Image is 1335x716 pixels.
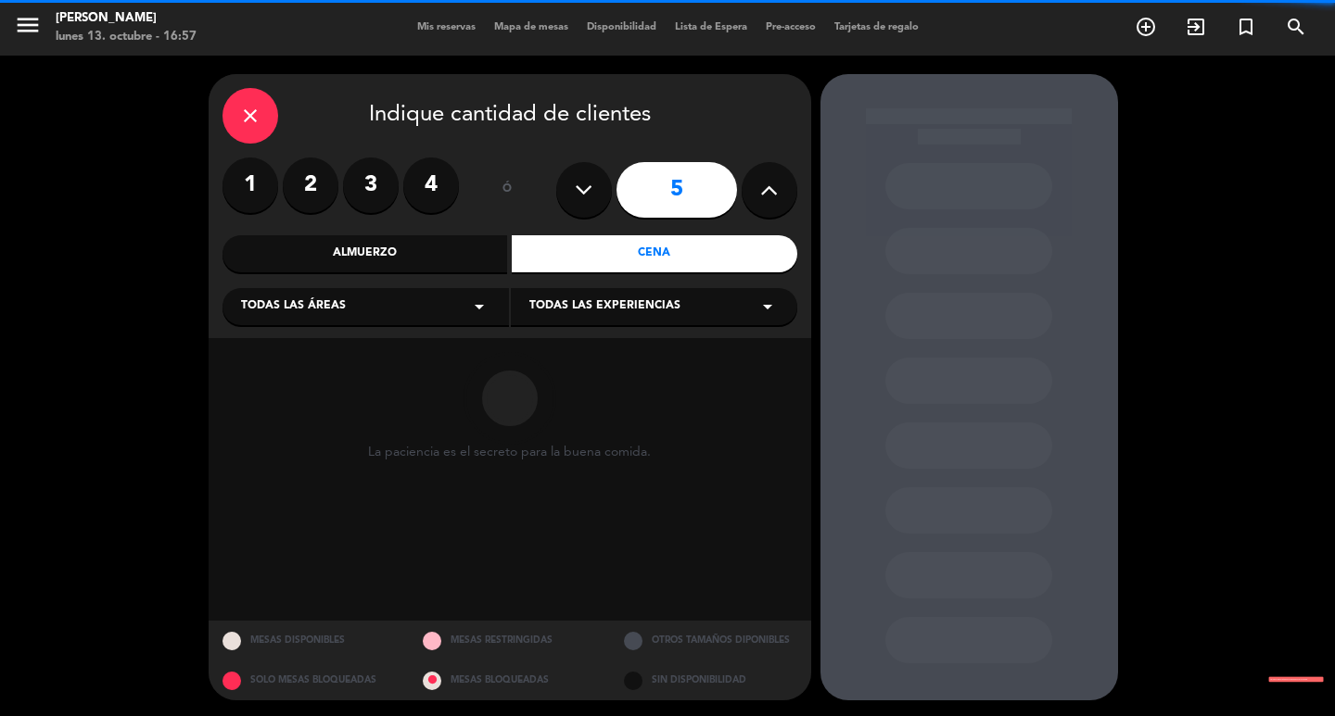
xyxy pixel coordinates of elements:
[209,621,410,660] div: MESAS DISPONIBLES
[343,157,399,213] label: 3
[222,157,278,213] label: 1
[1285,16,1307,38] i: search
[403,157,459,213] label: 4
[529,297,680,316] span: Todas las experiencias
[666,22,756,32] span: Lista de Espera
[756,295,779,318] i: arrow_drop_down
[829,656,1322,703] notyf-toast: No hemos podido establecer comunicación con el servidor.
[283,157,338,213] label: 2
[14,11,42,39] i: menu
[209,660,410,700] div: SOLO MESAS BLOQUEADAS
[468,295,490,318] i: arrow_drop_down
[56,28,197,46] div: lunes 13. octubre - 16:57
[1235,16,1257,38] i: turned_in_not
[610,660,811,700] div: SIN DISPONIBILIDAD
[408,22,485,32] span: Mis reservas
[485,22,578,32] span: Mapa de mesas
[222,235,508,272] div: Almuerzo
[56,9,197,28] div: [PERSON_NAME]
[241,297,346,316] span: Todas las áreas
[756,22,825,32] span: Pre-acceso
[409,621,610,660] div: MESAS RESTRINGIDAS
[14,11,42,45] button: menu
[222,88,797,144] div: Indique cantidad de clientes
[1135,16,1157,38] i: add_circle_outline
[825,22,928,32] span: Tarjetas de regalo
[578,22,666,32] span: Disponibilidad
[512,235,797,272] div: Cena
[409,660,610,700] div: MESAS BLOQUEADAS
[477,157,538,222] div: ó
[368,445,651,460] div: La paciencia es el secreto para la buena comida.
[1185,16,1207,38] i: exit_to_app
[610,621,811,660] div: OTROS TAMAÑOS DIPONIBLES
[239,105,261,127] i: close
